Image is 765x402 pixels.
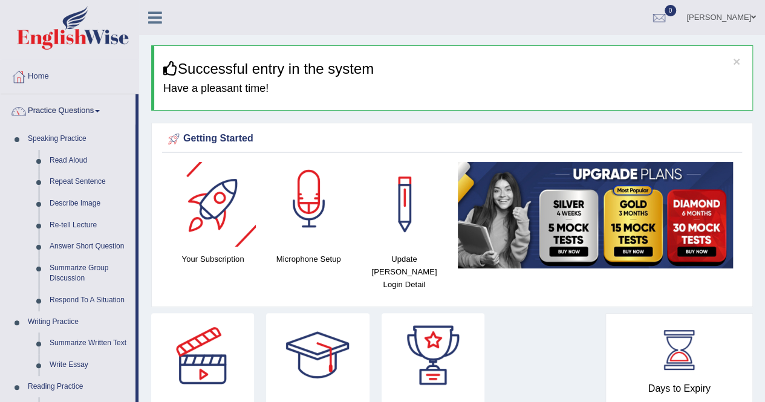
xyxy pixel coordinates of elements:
h4: Have a pleasant time! [163,83,743,95]
img: small5.jpg [458,162,733,268]
a: Answer Short Question [44,236,135,258]
a: Practice Questions [1,94,135,125]
h4: Days to Expiry [619,383,739,394]
a: Respond To A Situation [44,290,135,311]
a: Home [1,60,138,90]
a: Speaking Practice [22,128,135,150]
a: Describe Image [44,193,135,215]
a: Summarize Written Text [44,332,135,354]
h4: Your Subscription [171,253,255,265]
a: Summarize Group Discussion [44,258,135,290]
a: Writing Practice [22,311,135,333]
h4: Microphone Setup [267,253,350,265]
div: Getting Started [165,130,739,148]
a: Re-tell Lecture [44,215,135,236]
a: Read Aloud [44,150,135,172]
a: Repeat Sentence [44,171,135,193]
h4: Update [PERSON_NAME] Login Detail [362,253,446,291]
h3: Successful entry in the system [163,61,743,77]
button: × [733,55,740,68]
span: 0 [665,5,677,16]
a: Reading Practice [22,376,135,398]
a: Write Essay [44,354,135,376]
